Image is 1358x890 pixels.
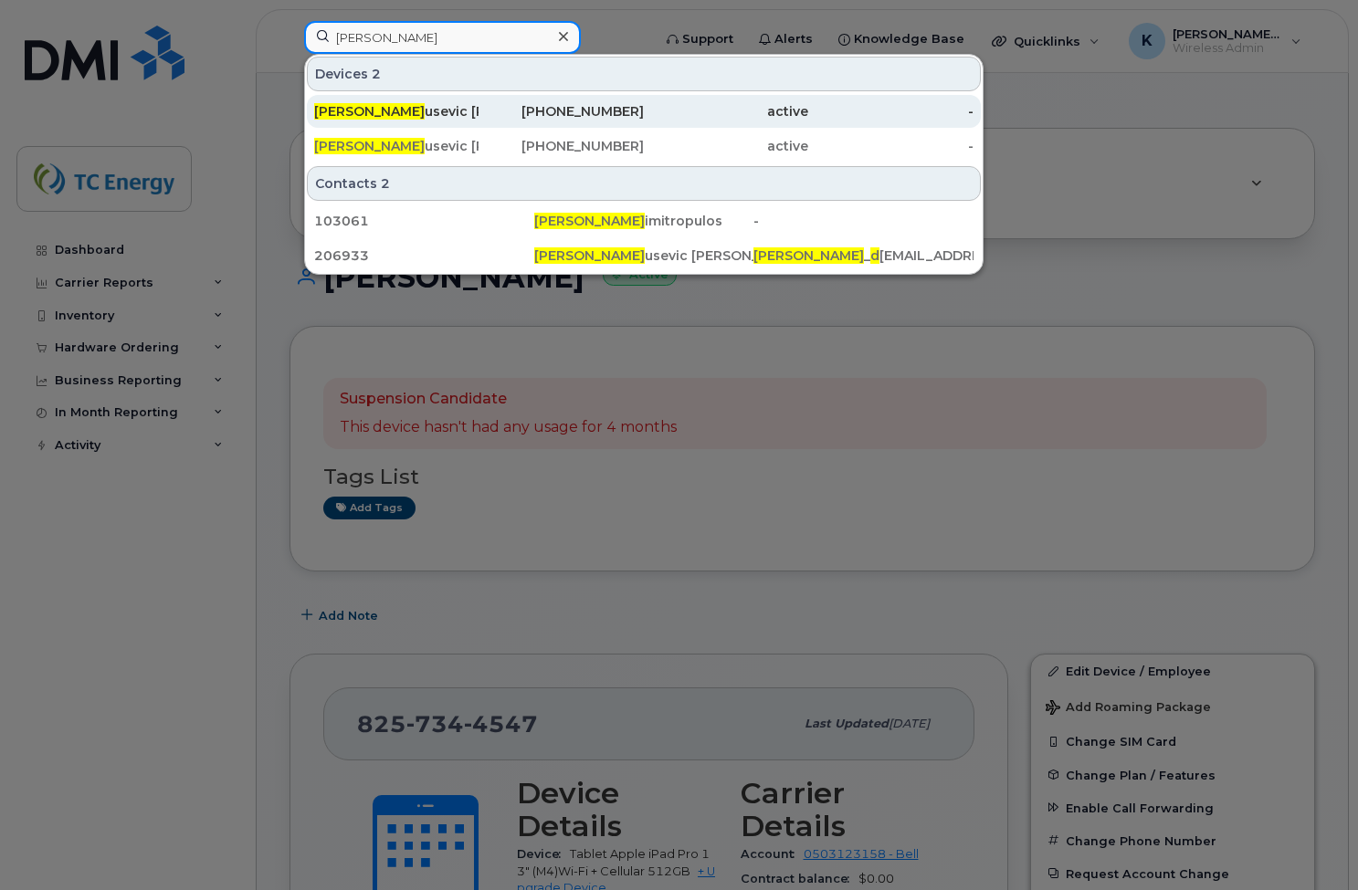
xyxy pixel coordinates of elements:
a: 103061[PERSON_NAME]imitropulos- [307,204,981,237]
span: [PERSON_NAME] [534,213,645,229]
div: usevic [PERSON_NAME] [314,102,479,120]
span: [PERSON_NAME] [314,138,425,154]
div: _ [EMAIL_ADDRESS][DOMAIN_NAME] [753,246,974,265]
span: [PERSON_NAME] [314,103,425,120]
span: [PERSON_NAME] [753,247,864,264]
div: Contacts [307,166,981,201]
div: - [808,137,973,155]
a: [PERSON_NAME]usevic [PERSON_NAME][PHONE_NUMBER]active- [307,95,981,128]
div: - [753,212,974,230]
div: active [644,102,808,120]
div: usevic [PERSON_NAME] [314,137,479,155]
div: [PHONE_NUMBER] [479,137,643,155]
a: [PERSON_NAME]usevic [PERSON_NAME][PHONE_NUMBER]active- [307,130,981,162]
span: 2 [381,174,390,193]
span: [PERSON_NAME] [534,247,645,264]
iframe: Messenger Launcher [1279,811,1344,876]
div: 103061 [314,212,534,230]
div: imitropulos [534,212,754,230]
div: active [644,137,808,155]
span: 2 [372,65,381,83]
div: Devices [307,57,981,91]
div: [PHONE_NUMBER] [479,102,643,120]
div: 206933 [314,246,534,265]
a: 206933[PERSON_NAME]usevic [PERSON_NAME][PERSON_NAME]_d[EMAIL_ADDRESS][DOMAIN_NAME] [307,239,981,272]
div: usevic [PERSON_NAME] [534,246,754,265]
span: d [870,247,879,264]
div: - [808,102,973,120]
